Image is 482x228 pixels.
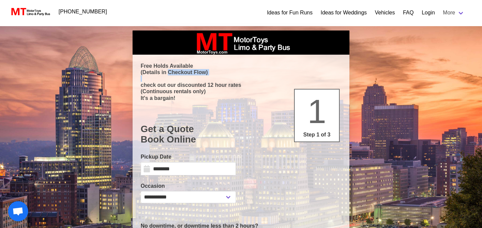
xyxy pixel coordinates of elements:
[191,31,291,55] img: box_logo_brand.jpeg
[141,69,341,75] p: (Details in Checkout Flow)
[8,201,28,221] a: Open chat
[375,9,395,17] a: Vehicles
[141,63,341,69] p: Free Holds Available
[9,7,51,16] img: MotorToys Logo
[307,93,326,130] span: 1
[267,9,312,17] a: Ideas for Fun Runs
[297,131,336,139] p: Step 1 of 3
[141,124,341,145] h1: Get a Quote Book Online
[403,9,414,17] a: FAQ
[439,6,469,19] a: More
[141,153,236,161] label: Pickup Date
[422,9,435,17] a: Login
[141,88,341,95] p: (Continuous rentals only)
[141,95,341,101] p: It's a bargain!
[141,182,236,190] label: Occasion
[321,9,367,17] a: Ideas for Weddings
[55,5,111,18] a: [PHONE_NUMBER]
[141,82,341,88] p: check out our discounted 12 hour rates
